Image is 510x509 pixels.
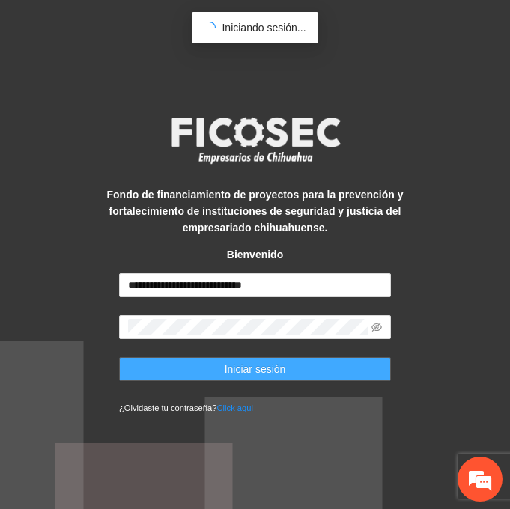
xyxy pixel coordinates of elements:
small: ¿Olvidaste tu contraseña? [119,403,253,412]
span: loading [204,22,216,34]
span: Iniciar sesión [225,361,286,377]
img: logo [162,112,349,168]
a: Click aqui [217,403,254,412]
span: eye-invisible [371,322,382,332]
span: Iniciando sesión... [222,22,306,34]
button: Iniciar sesión [119,357,391,381]
strong: Fondo de financiamiento de proyectos para la prevención y fortalecimiento de instituciones de seg... [107,189,404,234]
strong: Bienvenido [227,249,283,260]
